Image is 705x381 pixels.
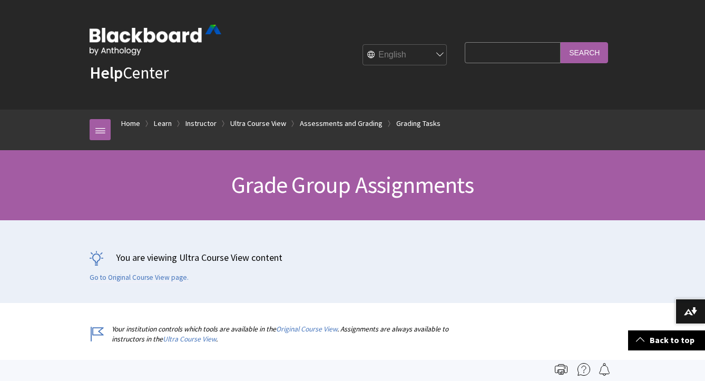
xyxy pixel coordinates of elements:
[396,117,440,130] a: Grading Tasks
[628,330,705,350] a: Back to top
[90,273,189,282] a: Go to Original Course View page.
[90,62,123,83] strong: Help
[555,363,567,376] img: Print
[577,363,590,376] img: More help
[363,45,447,66] select: Site Language Selector
[230,117,286,130] a: Ultra Course View
[90,324,459,344] p: Your institution controls which tools are available in the . Assignments are always available to ...
[185,117,217,130] a: Instructor
[90,25,221,55] img: Blackboard by Anthology
[598,363,611,376] img: Follow this page
[276,325,337,334] a: Original Course View
[561,42,608,63] input: Search
[163,335,216,344] a: Ultra Course View
[231,170,474,199] span: Grade Group Assignments
[300,117,383,130] a: Assessments and Grading
[90,62,169,83] a: HelpCenter
[154,117,172,130] a: Learn
[90,251,615,264] p: You are viewing Ultra Course View content
[121,117,140,130] a: Home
